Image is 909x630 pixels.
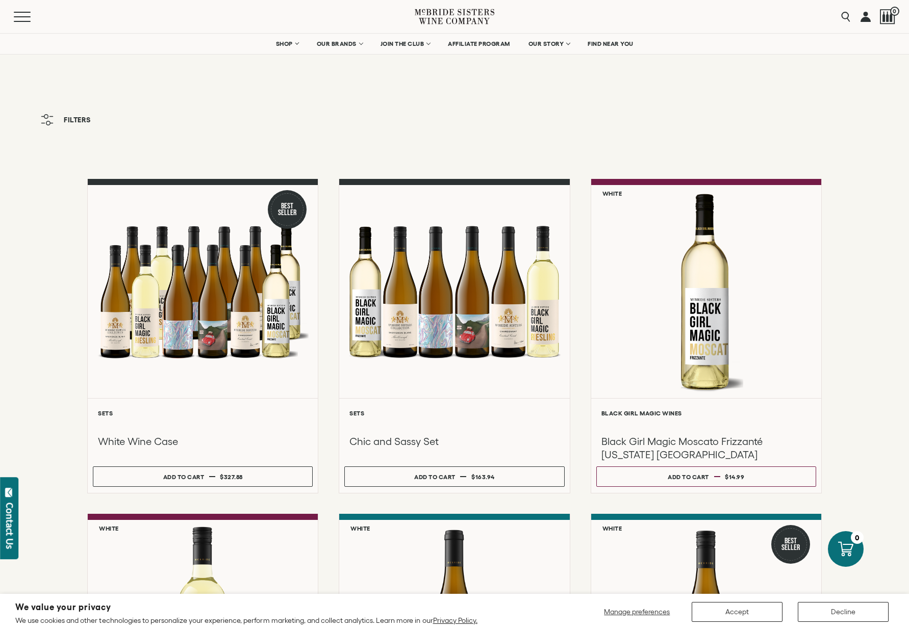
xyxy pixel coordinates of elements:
div: 0 [851,531,864,544]
button: Filters [36,109,96,130]
h6: Black Girl Magic Wines [601,410,811,416]
a: OUR STORY [522,34,576,54]
div: Add to cart [668,469,709,484]
span: Manage preferences [604,608,670,616]
span: OUR STORY [528,40,564,47]
h6: White [350,525,370,532]
button: Accept [692,602,782,622]
div: Add to cart [163,469,205,484]
a: Chic and Sassy Set Sets Chic and Sassy Set Add to cart $163.94 [339,179,570,493]
span: FIND NEAR YOU [588,40,634,47]
span: Filters [64,116,91,123]
h3: White Wine Case [98,435,308,448]
span: $163.94 [471,474,495,480]
h3: Chic and Sassy Set [349,435,559,448]
a: SHOP [269,34,305,54]
button: Mobile Menu Trigger [14,12,50,22]
a: White Black Girl Magic Moscato Frizzanté California NV Black Girl Magic Wines Black Girl Magic Mo... [591,179,822,493]
div: Add to cart [414,469,456,484]
h3: Black Girl Magic Moscato Frizzanté [US_STATE] [GEOGRAPHIC_DATA] [601,435,811,461]
h6: White [602,190,622,197]
a: JOIN THE CLUB [374,34,437,54]
p: We use cookies and other technologies to personalize your experience, perform marketing, and coll... [15,616,477,625]
button: Add to cart $327.88 [93,466,313,487]
span: $14.99 [725,474,744,480]
a: Best Seller White Wine Case Sets White Wine Case Add to cart $327.88 [87,179,318,493]
h2: We value your privacy [15,603,477,612]
span: 0 [890,7,899,16]
button: Manage preferences [598,602,676,622]
span: JOIN THE CLUB [381,40,424,47]
h6: White [602,525,622,532]
button: Add to cart $163.94 [344,466,564,487]
a: FIND NEAR YOU [581,34,640,54]
a: OUR BRANDS [310,34,369,54]
a: Privacy Policy. [433,616,477,624]
span: AFFILIATE PROGRAM [448,40,510,47]
span: OUR BRANDS [317,40,357,47]
span: SHOP [276,40,293,47]
button: Add to cart $14.99 [596,466,816,487]
h6: White [99,525,119,532]
h6: Sets [349,410,559,416]
a: AFFILIATE PROGRAM [441,34,517,54]
span: $327.88 [220,474,243,480]
div: Contact Us [5,503,15,549]
h6: Sets [98,410,308,416]
button: Decline [798,602,889,622]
